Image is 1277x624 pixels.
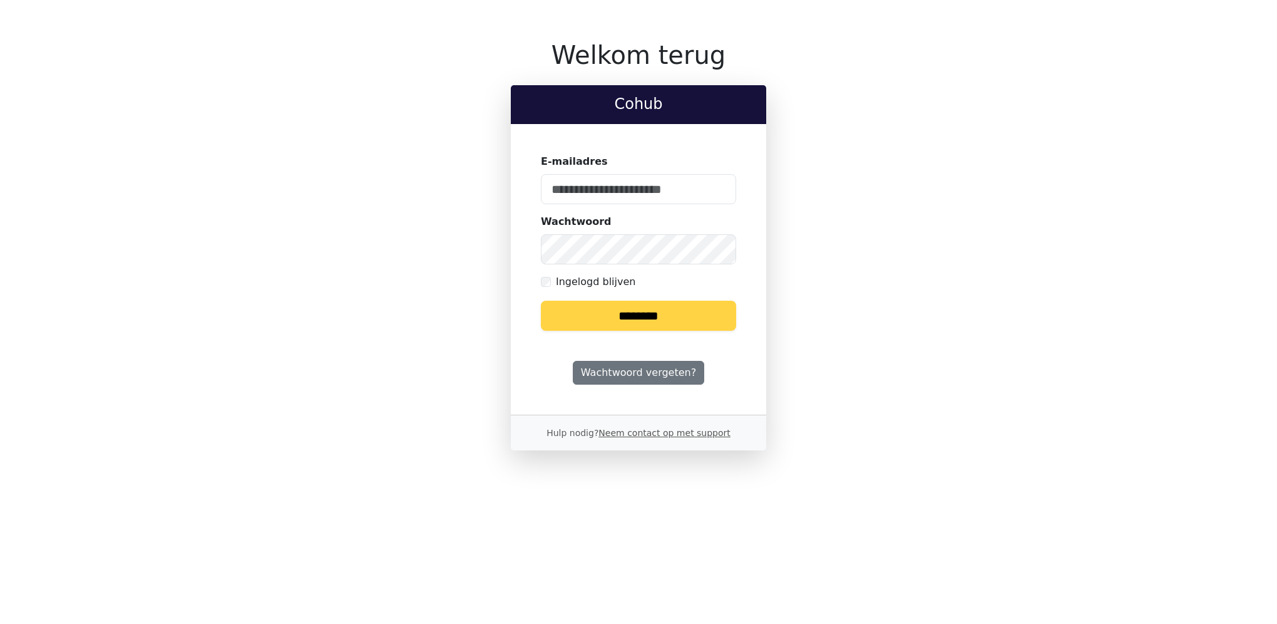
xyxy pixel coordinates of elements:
[541,214,612,229] label: Wachtwoord
[511,40,766,70] h1: Welkom terug
[541,154,608,169] label: E-mailadres
[598,428,730,438] a: Neem contact op met support
[521,95,756,113] h2: Cohub
[546,428,731,438] small: Hulp nodig?
[573,361,704,385] a: Wachtwoord vergeten?
[556,274,635,289] label: Ingelogd blijven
